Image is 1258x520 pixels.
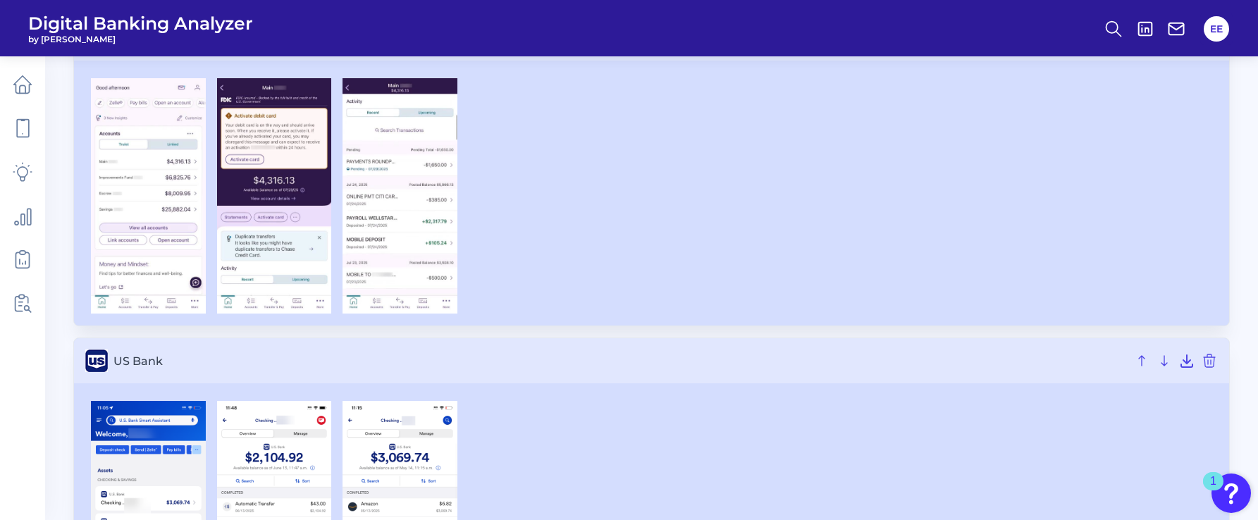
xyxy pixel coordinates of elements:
[217,78,332,314] img: Truist
[113,354,1128,368] span: US Bank
[343,78,457,314] img: Truist
[28,13,253,34] span: Digital Banking Analyzer
[1204,16,1229,42] button: EE
[1211,473,1251,513] button: Open Resource Center, 1 new notification
[1210,481,1216,500] div: 1
[91,78,206,314] img: Truist
[28,34,253,44] span: by [PERSON_NAME]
